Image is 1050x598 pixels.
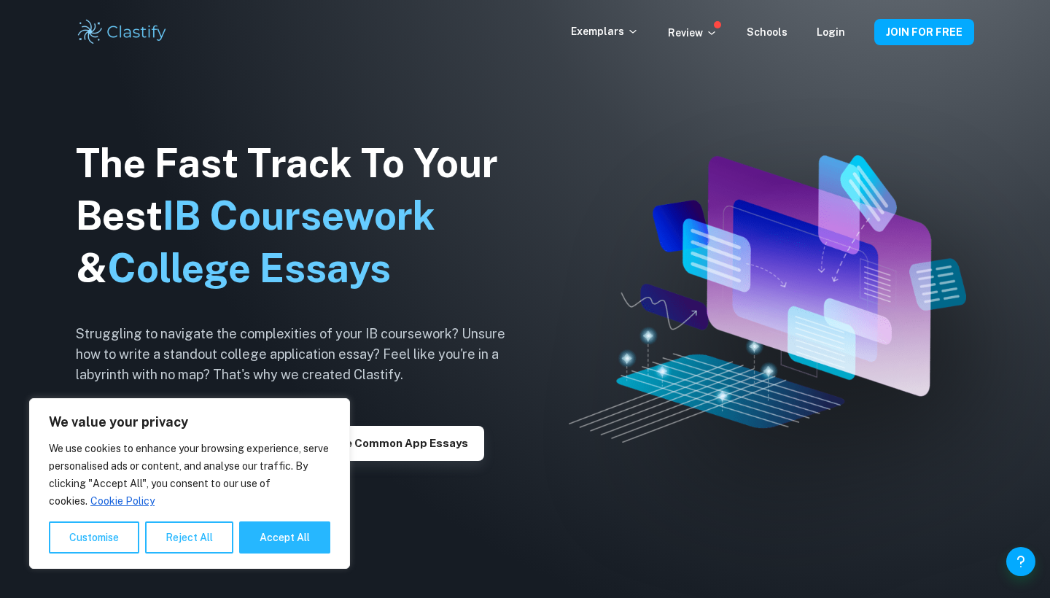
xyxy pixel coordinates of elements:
button: Explore Common App essays [294,426,484,461]
h1: The Fast Track To Your Best & [76,137,528,295]
p: We value your privacy [49,413,330,431]
img: Clastify logo [76,18,168,47]
div: We value your privacy [29,398,350,569]
h6: Struggling to navigate the complexities of your IB coursework? Unsure how to write a standout col... [76,324,528,385]
a: Login [817,26,845,38]
img: Clastify hero [569,155,965,443]
a: Cookie Policy [90,494,155,508]
span: College Essays [107,245,391,291]
p: Review [668,25,717,41]
button: Reject All [145,521,233,554]
button: JOIN FOR FREE [874,19,974,45]
button: Customise [49,521,139,554]
p: We use cookies to enhance your browsing experience, serve personalised ads or content, and analys... [49,440,330,510]
span: IB Coursework [163,193,435,238]
a: Schools [747,26,787,38]
button: Accept All [239,521,330,554]
p: Exemplars [571,23,639,39]
a: Explore Common App essays [294,435,484,449]
button: Help and Feedback [1006,547,1035,576]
